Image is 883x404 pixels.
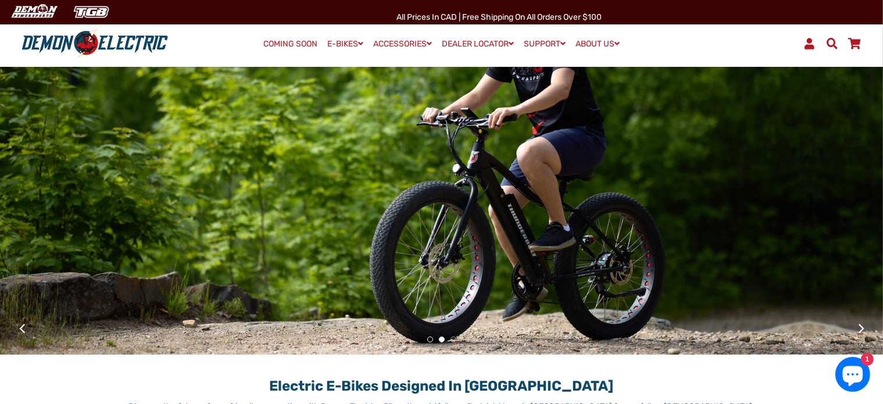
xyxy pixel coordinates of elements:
span: All Prices in CAD | Free shipping on all orders over $100 [396,12,602,22]
img: TGB Canada [67,2,115,22]
img: Demon Electric [6,2,62,22]
a: DEALER LOCATOR [438,35,518,52]
button: 2 of 3 [439,337,445,342]
inbox-online-store-chat: Shopify online store chat [832,357,874,395]
h1: Electric E-Bikes Designed in [GEOGRAPHIC_DATA] [125,366,759,395]
a: SUPPORT [520,35,570,52]
button: 1 of 3 [427,337,433,342]
a: E-BIKES [323,35,367,52]
a: COMING SOON [259,36,321,52]
a: ACCESSORIES [369,35,436,52]
button: 3 of 3 [451,337,456,342]
img: Demon Electric logo [17,28,172,59]
a: ABOUT US [571,35,624,52]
